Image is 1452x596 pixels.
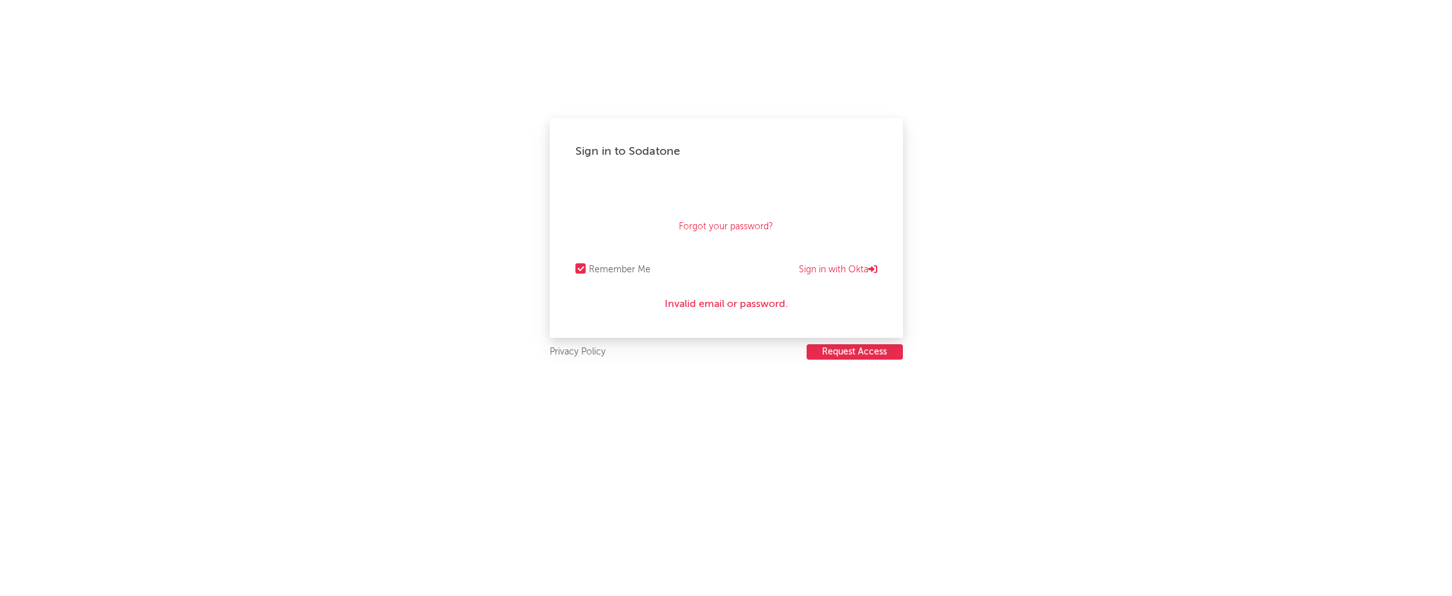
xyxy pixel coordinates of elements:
[799,262,877,277] a: Sign in with Okta
[589,262,651,277] div: Remember Me
[807,344,903,360] button: Request Access
[679,219,773,234] a: Forgot your password?
[575,297,877,312] div: Invalid email or password.
[550,344,606,360] a: Privacy Policy
[575,144,877,159] div: Sign in to Sodatone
